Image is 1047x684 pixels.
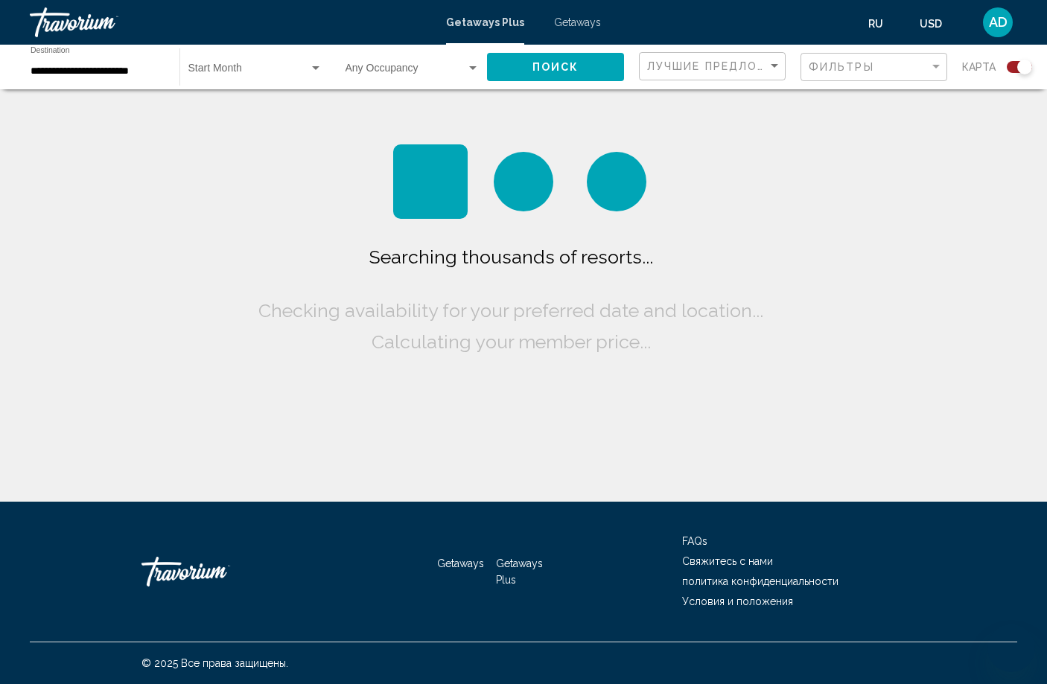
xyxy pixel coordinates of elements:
a: политика конфиденциальности [682,575,838,587]
a: Свяжитесь с нами [682,555,773,567]
a: Getaways [437,557,484,569]
a: Getaways Plus [496,557,543,586]
button: Change language [868,13,897,34]
span: Фильтры [809,61,874,73]
span: Searching thousands of resorts... [369,246,653,268]
span: Checking availability for your preferred date and location... [258,299,763,322]
iframe: Кнопка запуска окна обмена сообщениями [987,624,1035,672]
button: User Menu [978,7,1017,38]
span: AD [989,15,1008,30]
button: Поиск [487,53,624,80]
a: Условия и положения [682,595,793,607]
mat-select: Sort by [647,60,781,73]
span: карта [962,57,996,77]
button: Filter [801,52,947,83]
span: Лучшие предложения [647,60,804,72]
span: USD [920,18,942,30]
span: ru [868,18,883,30]
span: Calculating your member price... [372,330,651,353]
a: Travorium [30,7,431,37]
a: Getaways Plus [446,16,524,28]
a: Getaways [554,16,601,28]
button: Change currency [920,13,956,34]
span: © 2025 Все права защищены. [141,657,288,669]
span: Поиск [532,62,579,74]
a: FAQs [682,535,707,547]
a: Travorium [141,549,290,594]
